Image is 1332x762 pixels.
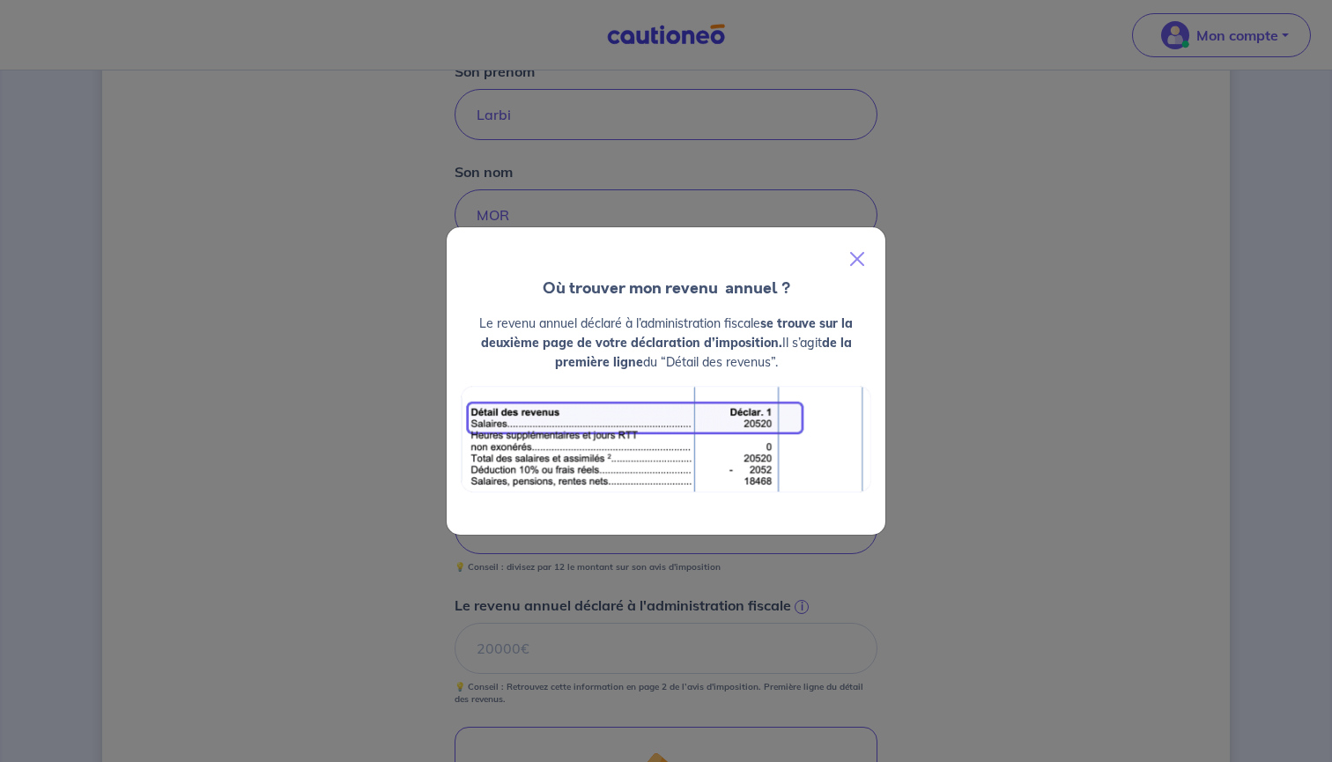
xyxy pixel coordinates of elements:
strong: se trouve sur la deuxième page de votre déclaration d’imposition. [481,315,854,351]
strong: de la première ligne [555,335,852,370]
p: Le revenu annuel déclaré à l’administration fiscale Il s’agit du “Détail des revenus”. [461,314,871,372]
button: Close [836,234,878,284]
h4: Où trouver mon revenu annuel ? [447,277,885,300]
img: exemple_revenu.png [461,386,871,492]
